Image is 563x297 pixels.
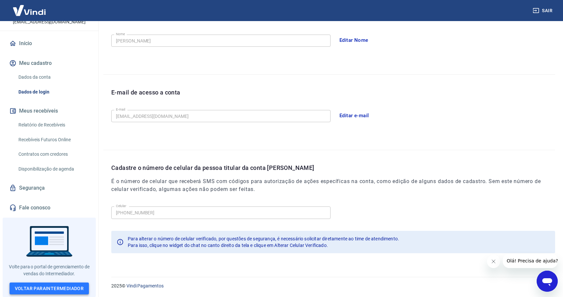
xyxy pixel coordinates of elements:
button: Editar Nome [336,33,372,47]
span: Olá! Precisa de ajuda? [4,5,55,10]
button: Meus recebíveis [8,104,91,118]
button: Meu cadastro [8,56,91,70]
iframe: Fechar mensagem [487,255,500,268]
label: Celular [116,203,126,208]
button: Editar e-mail [336,109,373,122]
a: Relatório de Recebíveis [16,118,91,132]
label: E-mail [116,107,125,112]
a: Segurança [8,181,91,195]
a: Vindi Pagamentos [126,283,164,288]
a: Recebíveis Futuros Online [16,133,91,147]
a: Dados da conta [16,70,91,84]
span: Para alterar o número de celular verificado, por questões de segurança, é necessário solicitar di... [128,236,399,241]
a: Início [8,36,91,51]
a: Voltar paraIntermediador [10,283,89,295]
p: [EMAIL_ADDRESS][DOMAIN_NAME] [13,18,86,25]
span: Para isso, clique no widget do chat no canto direito da tela e clique em Alterar Celular Verificado. [128,243,328,248]
a: Fale conosco [8,201,91,215]
a: Disponibilização de agenda [16,162,91,176]
img: Vindi [8,0,51,20]
button: Sair [531,5,555,17]
iframe: Botão para abrir a janela de mensagens [537,271,558,292]
iframe: Mensagem da empresa [503,254,558,268]
p: E-mail de acesso a conta [111,88,180,97]
a: Contratos com credores [16,148,91,161]
a: Dados de login [16,85,91,99]
p: 2025 © [111,283,547,289]
label: Nome [116,32,125,37]
h6: É o número de celular que receberá SMS com códigos para autorização de ações específicas na conta... [111,177,555,193]
p: Cadastre o número de celular da pessoa titular da conta [PERSON_NAME] [111,163,555,172]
